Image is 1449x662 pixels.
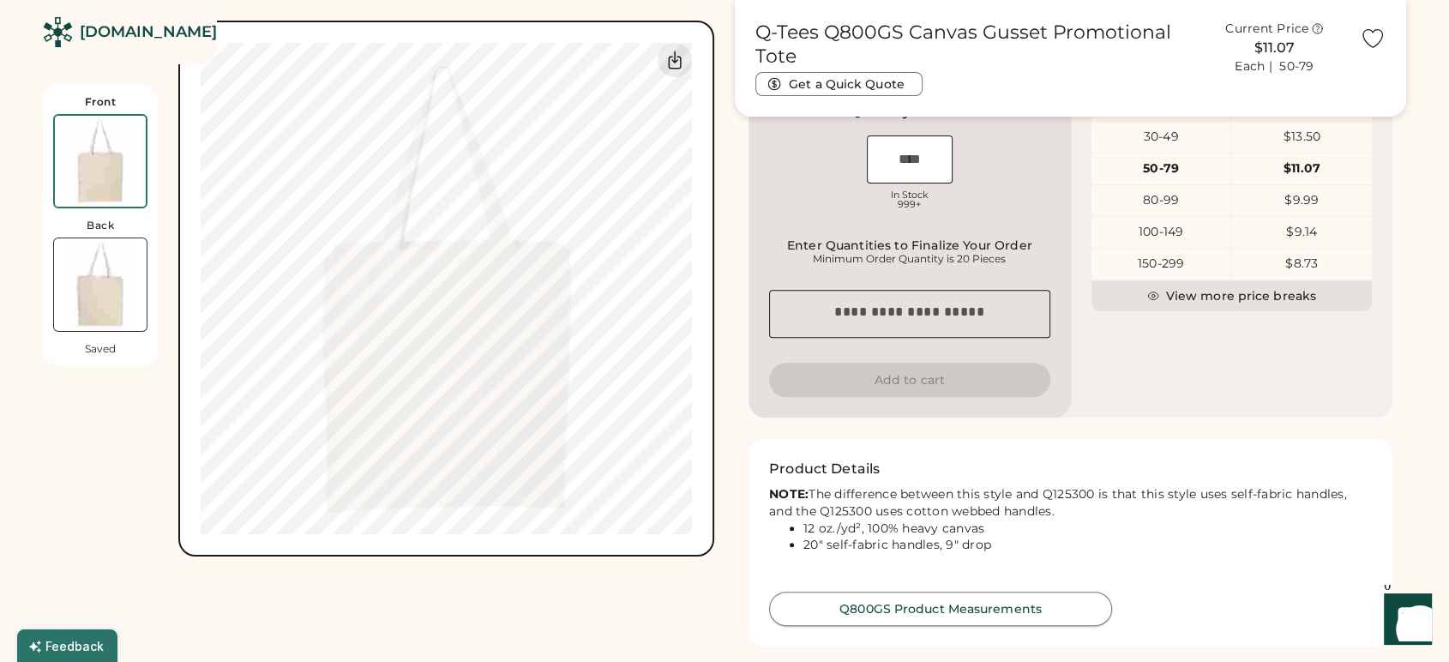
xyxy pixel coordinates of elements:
div: In Stock 999+ [867,190,953,209]
div: $9.14 [1232,224,1372,241]
button: Add to cart [769,363,1050,397]
div: Minimum Order Quantity is 20 Pieces [774,252,1045,266]
div: 80-99 [1091,192,1231,209]
img: Q800GS Natural Front Thumbnail [55,116,146,207]
div: Download Front Mockup [658,43,692,77]
div: $9.99 [1232,192,1372,209]
div: Each | 50-79 [1235,58,1314,75]
strong: NOTE: [769,486,809,502]
div: 50-79 [1091,160,1231,178]
div: $11.07 [1199,38,1350,58]
div: Current Price [1225,21,1308,38]
img: Rendered Logo - Screens [43,17,73,47]
li: 12 oz./yd², 100% heavy canvas [803,521,1372,538]
div: Saved [85,342,116,356]
div: Front [85,95,117,109]
button: Get a Quick Quote [755,72,923,96]
div: Back [87,219,114,232]
div: The difference between this style and Q125300 is that this style uses self-fabric handles, and th... [769,486,1372,571]
div: Enter Quantities to Finalize Your Order [774,238,1045,252]
iframe: Front Chat [1368,585,1441,659]
div: [DOMAIN_NAME] [80,21,217,43]
div: $11.07 [1232,160,1372,178]
li: 20" self-fabric handles, 9" drop [803,537,1372,554]
div: $13.50 [1232,129,1372,146]
div: 30-49 [1091,129,1231,146]
div: 100-149 [1091,224,1231,241]
h1: Q-Tees Q800GS Canvas Gusset Promotional Tote [755,21,1189,69]
h2: Product Details [769,459,880,479]
button: View more price breaks [1091,280,1373,311]
div: 150-299 [1091,256,1231,273]
div: $8.73 [1232,256,1372,273]
button: Q800GS Product Measurements [769,592,1112,626]
img: Q800GS Natural Back Thumbnail [54,238,147,331]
